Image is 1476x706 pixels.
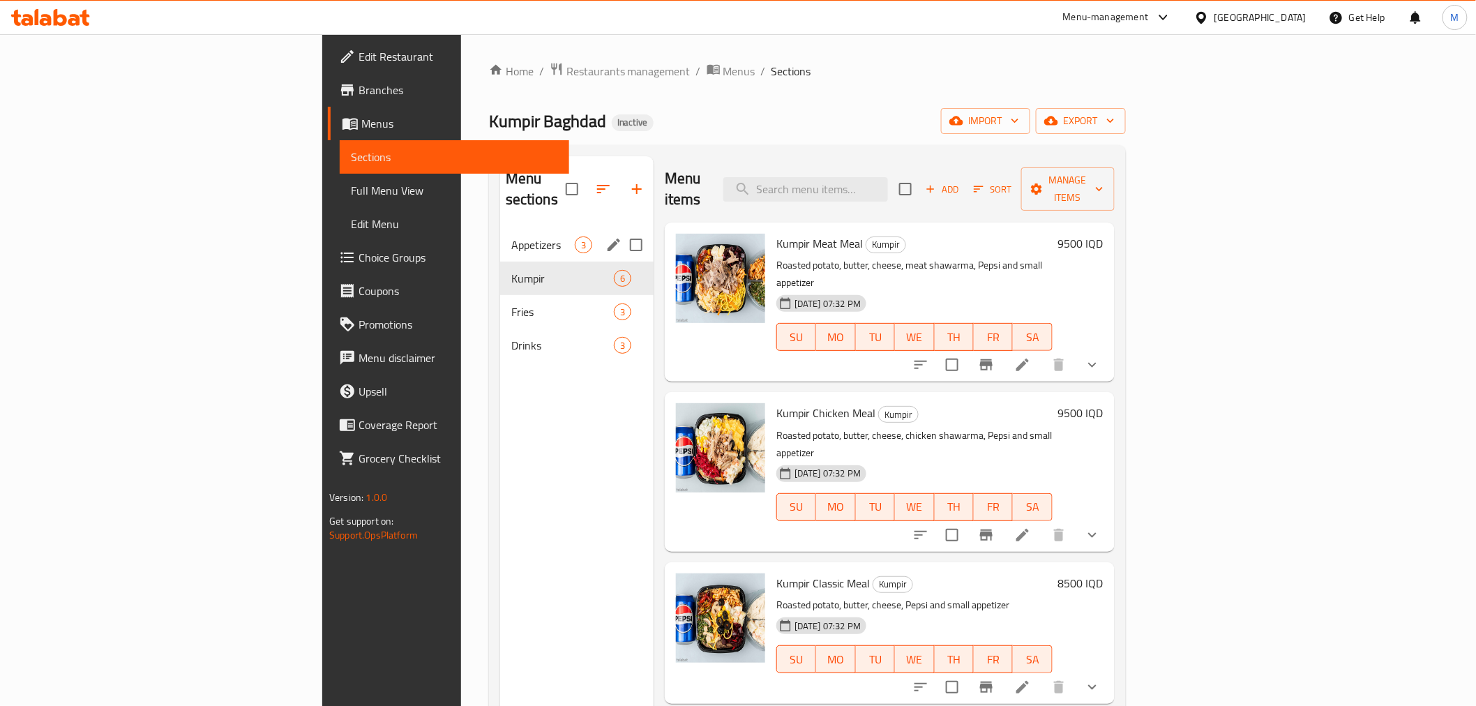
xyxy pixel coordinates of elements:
[822,497,850,517] span: MO
[340,140,568,174] a: Sections
[771,63,811,80] span: Sections
[776,645,816,673] button: SU
[822,649,850,670] span: MO
[500,262,654,295] div: Kumpir6
[1047,112,1115,130] span: export
[940,497,968,517] span: TH
[920,179,965,200] span: Add item
[489,62,1126,80] nav: breadcrumb
[500,295,654,329] div: Fries3
[1013,645,1052,673] button: SA
[937,520,967,550] span: Select to update
[612,114,654,131] div: Inactive
[904,518,937,552] button: sort-choices
[1084,527,1101,543] svg: Show Choices
[359,249,557,266] span: Choice Groups
[970,670,1003,704] button: Branch-specific-item
[1042,348,1076,382] button: delete
[557,174,587,204] span: Select all sections
[329,512,393,530] span: Get support on:
[587,172,620,206] span: Sort sections
[935,645,974,673] button: TH
[328,308,568,341] a: Promotions
[1058,234,1104,253] h6: 9500 IQD
[614,270,631,287] div: items
[776,596,1053,614] p: Roasted potato, butter, cheese, Pepsi and small appetizer
[873,576,912,592] span: Kumpir
[816,323,855,351] button: MO
[361,115,557,132] span: Menus
[340,207,568,241] a: Edit Menu
[696,63,701,80] li: /
[1058,403,1104,423] h6: 9500 IQD
[615,339,631,352] span: 3
[500,223,654,368] nav: Menu sections
[776,493,816,521] button: SU
[1063,9,1149,26] div: Menu-management
[901,649,928,670] span: WE
[789,619,866,633] span: [DATE] 07:32 PM
[873,576,913,593] div: Kumpir
[511,270,614,287] span: Kumpir
[511,337,614,354] span: Drinks
[783,327,811,347] span: SU
[935,493,974,521] button: TH
[895,493,934,521] button: WE
[612,117,654,128] span: Inactive
[940,327,968,347] span: TH
[1013,323,1052,351] button: SA
[1014,527,1031,543] a: Edit menu item
[974,645,1013,673] button: FR
[550,62,691,80] a: Restaurants management
[1018,649,1046,670] span: SA
[1084,679,1101,696] svg: Show Choices
[615,272,631,285] span: 6
[328,341,568,375] a: Menu disclaimer
[1014,356,1031,373] a: Edit menu item
[970,518,1003,552] button: Branch-specific-item
[328,408,568,442] a: Coverage Report
[979,649,1007,670] span: FR
[359,283,557,299] span: Coupons
[1058,573,1104,593] h6: 8500 IQD
[856,645,895,673] button: TU
[952,112,1019,130] span: import
[783,649,811,670] span: SU
[1018,327,1046,347] span: SA
[359,416,557,433] span: Coverage Report
[1018,497,1046,517] span: SA
[723,177,888,202] input: search
[1076,348,1109,382] button: show more
[776,233,863,254] span: Kumpir Meat Meal
[776,573,870,594] span: Kumpir Classic Meal
[351,182,557,199] span: Full Menu View
[1032,172,1104,206] span: Manage items
[866,236,906,253] div: Kumpir
[328,241,568,274] a: Choice Groups
[937,673,967,702] span: Select to update
[861,649,889,670] span: TU
[328,73,568,107] a: Branches
[1042,670,1076,704] button: delete
[965,179,1021,200] span: Sort items
[500,228,654,262] div: Appetizers3edit
[329,526,418,544] a: Support.OpsPlatform
[901,497,928,517] span: WE
[1013,493,1052,521] button: SA
[878,406,919,423] div: Kumpir
[328,40,568,73] a: Edit Restaurant
[1076,518,1109,552] button: show more
[879,407,918,423] span: Kumpir
[359,82,557,98] span: Branches
[1451,10,1459,25] span: M
[500,329,654,362] div: Drinks3
[1036,108,1126,134] button: export
[924,181,961,197] span: Add
[935,323,974,351] button: TH
[776,323,816,351] button: SU
[366,488,388,506] span: 1.0.0
[359,48,557,65] span: Edit Restaurant
[328,442,568,475] a: Grocery Checklist
[676,234,765,323] img: Kumpir Meat Meal
[723,63,755,80] span: Menus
